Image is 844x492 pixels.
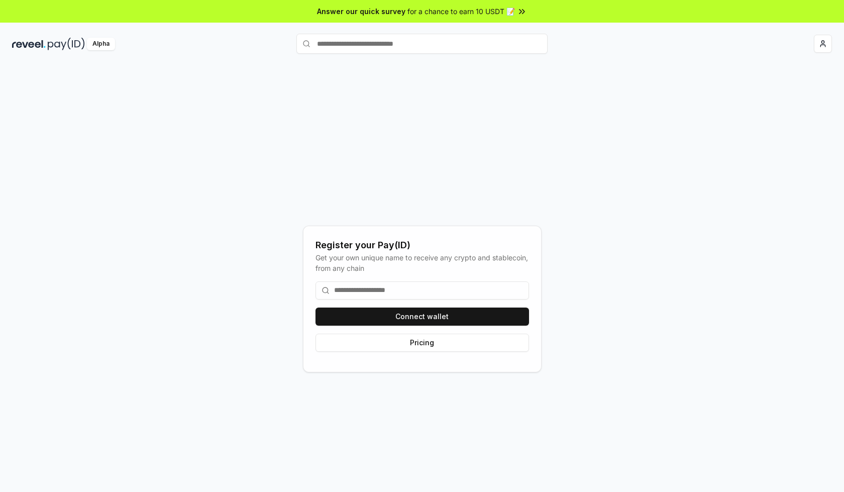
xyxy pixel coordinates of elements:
[315,308,529,326] button: Connect wallet
[12,38,46,50] img: reveel_dark
[315,334,529,352] button: Pricing
[48,38,85,50] img: pay_id
[315,238,529,252] div: Register your Pay(ID)
[315,252,529,273] div: Get your own unique name to receive any crypto and stablecoin, from any chain
[317,6,405,17] span: Answer our quick survey
[87,38,115,50] div: Alpha
[407,6,515,17] span: for a chance to earn 10 USDT 📝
